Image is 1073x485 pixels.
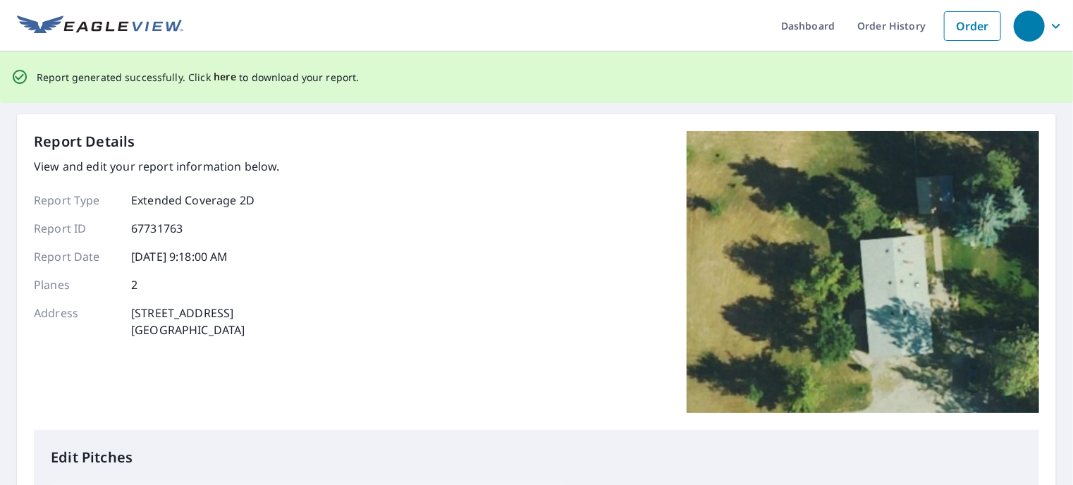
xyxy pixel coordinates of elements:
p: Report Date [34,248,118,265]
p: 2 [131,276,137,293]
p: Planes [34,276,118,293]
p: Report ID [34,220,118,237]
img: Top image [687,131,1039,413]
p: Report Details [34,131,135,152]
img: EV Logo [17,16,183,37]
p: 67731763 [131,220,183,237]
p: Address [34,305,118,338]
p: Report Type [34,192,118,209]
a: Order [944,11,1001,41]
button: here [214,68,237,86]
p: Extended Coverage 2D [131,192,255,209]
p: [STREET_ADDRESS] [GEOGRAPHIC_DATA] [131,305,245,338]
p: Report generated successfully. Click to download your report. [37,68,360,86]
p: Edit Pitches [51,447,1022,468]
p: [DATE] 9:18:00 AM [131,248,228,265]
p: View and edit your report information below. [34,158,280,175]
